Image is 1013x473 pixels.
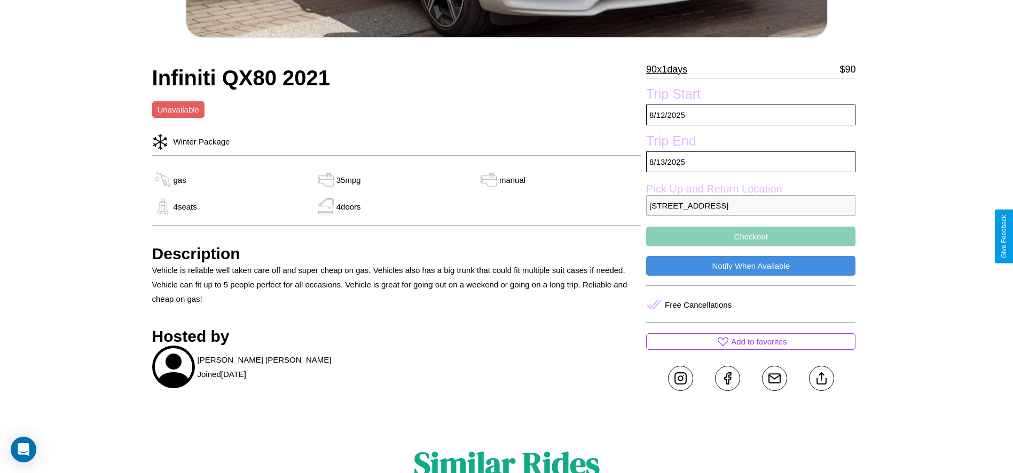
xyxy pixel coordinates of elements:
img: gas [152,198,174,214]
p: 8 / 13 / 2025 [646,151,855,172]
p: [STREET_ADDRESS] [646,195,855,216]
div: Open Intercom Messenger [11,437,36,462]
label: Trip Start [646,86,855,105]
button: Notify When Available [646,256,855,276]
div: Give Feedback [1000,215,1008,258]
p: $ 90 [839,61,855,78]
button: Add to favorites [646,333,855,350]
img: gas [315,172,336,188]
p: Unavailable [158,102,199,117]
p: gas [174,173,186,187]
img: gas [152,172,174,188]
p: 8 / 12 / 2025 [646,105,855,125]
button: Checkout [646,227,855,246]
label: Trip End [646,133,855,151]
p: Joined [DATE] [198,367,246,381]
img: gas [478,172,499,188]
p: Free Cancellations [665,298,732,312]
h3: Hosted by [152,327,641,346]
p: 90 x 1 days [646,61,687,78]
p: manual [499,173,525,187]
p: 35 mpg [336,173,361,187]
h3: Description [152,245,641,263]
img: gas [315,198,336,214]
p: Vehicle is reliable well taken care off and super cheap on gas. Vehicles also has a big trunk tha... [152,263,641,306]
p: 4 doors [336,199,361,214]
p: Add to favorites [731,334,787,349]
label: Pick Up and Return Location [646,183,855,195]
h2: Infiniti QX80 2021 [152,66,641,90]
p: 4 seats [174,199,197,214]
p: [PERSON_NAME] [PERSON_NAME] [198,352,332,367]
p: Winter Package [168,134,230,149]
